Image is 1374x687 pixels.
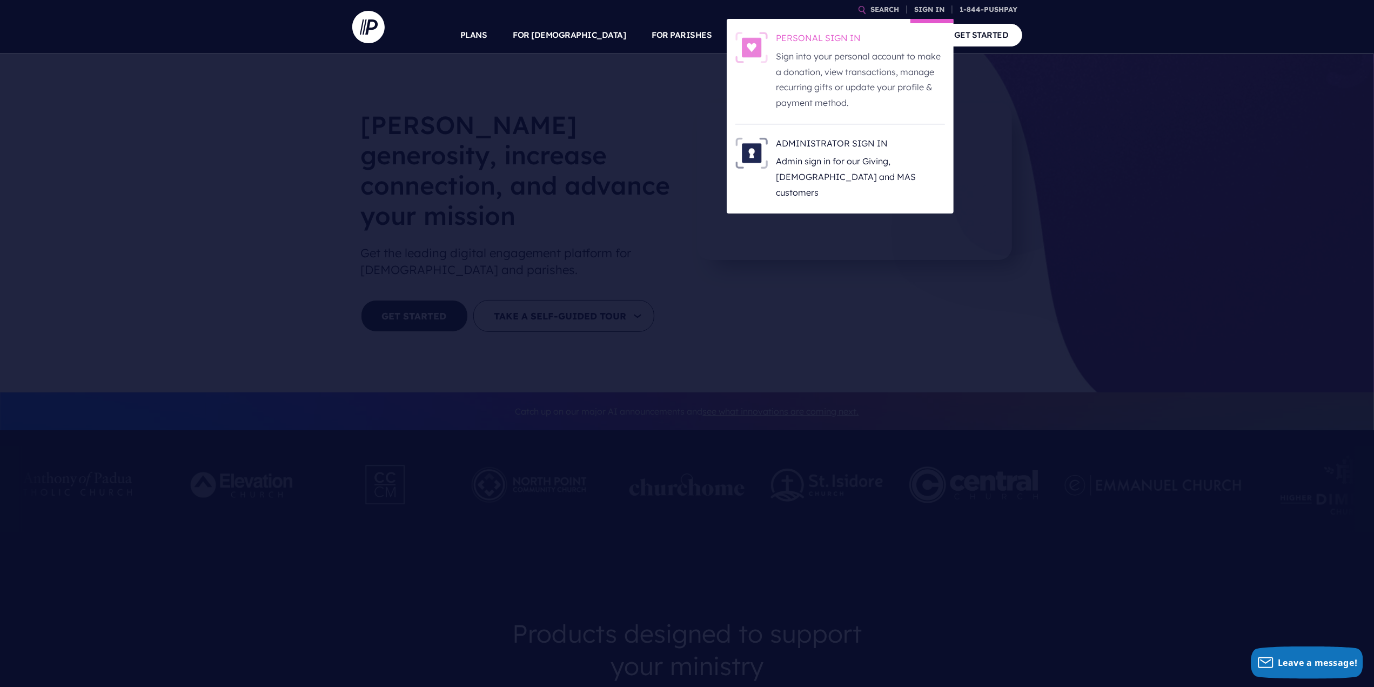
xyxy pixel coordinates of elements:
a: COMPANY [875,16,915,54]
a: FOR PARISHES [652,16,712,54]
a: ADMINISTRATOR SIGN IN - Illustration ADMINISTRATOR SIGN IN Admin sign in for our Giving, [DEMOGRA... [735,137,945,201]
img: ADMINISTRATOR SIGN IN - Illustration [735,137,768,169]
a: GET STARTED [941,24,1022,46]
a: PLANS [460,16,487,54]
h6: PERSONAL SIGN IN [776,32,945,48]
p: Admin sign in for our Giving, [DEMOGRAPHIC_DATA] and MAS customers [776,154,945,200]
a: EXPLORE [812,16,849,54]
img: PERSONAL SIGN IN - Illustration [735,32,768,63]
a: FOR [DEMOGRAPHIC_DATA] [513,16,626,54]
p: Sign into your personal account to make a donation, view transactions, manage recurring gifts or ... [776,49,945,111]
span: Leave a message! [1278,657,1358,669]
h6: ADMINISTRATOR SIGN IN [776,137,945,154]
a: SOLUTIONS [738,16,786,54]
a: PERSONAL SIGN IN - Illustration PERSONAL SIGN IN Sign into your personal account to make a donati... [735,32,945,111]
button: Leave a message! [1251,646,1363,679]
